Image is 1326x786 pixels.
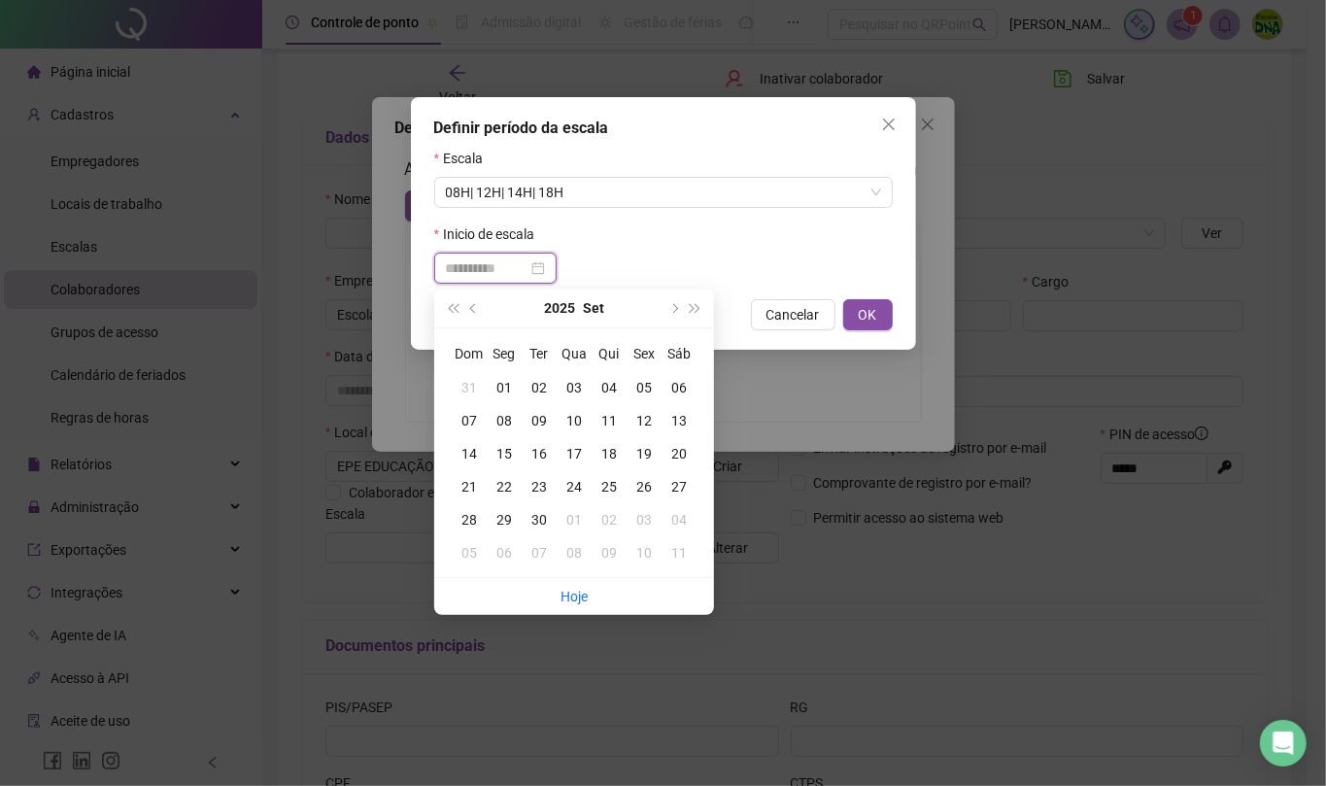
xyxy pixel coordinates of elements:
[627,542,662,564] div: 10
[522,336,557,371] th: Ter
[522,476,557,497] div: 23
[663,289,684,327] button: next-year
[452,437,487,470] td: 2025-09-14
[487,503,522,536] td: 2025-09-29
[452,377,487,398] div: 31
[452,470,487,503] td: 2025-09-21
[627,437,662,470] td: 2025-09-19
[662,336,697,371] th: Sáb
[452,503,487,536] td: 2025-09-28
[446,178,881,207] span: 08H| 12H| 14H| 18H
[561,589,588,604] a: Hoje
[751,299,835,330] button: Cancelar
[522,443,557,464] div: 16
[487,336,522,371] th: Seg
[662,509,697,530] div: 04
[434,117,893,140] div: Definir período da escala
[463,289,485,327] button: prev-year
[592,371,627,404] td: 2025-09-04
[766,304,820,325] span: Cancelar
[627,536,662,569] td: 2025-10-10
[452,443,487,464] div: 14
[557,371,592,404] td: 2025-09-03
[452,336,487,371] th: Dom
[662,503,697,536] td: 2025-10-04
[452,476,487,497] div: 21
[557,336,592,371] th: Qua
[592,476,627,497] div: 25
[662,443,697,464] div: 20
[452,371,487,404] td: 2025-08-31
[522,410,557,431] div: 09
[583,289,604,327] button: month panel
[592,470,627,503] td: 2025-09-25
[452,509,487,530] div: 28
[522,404,557,437] td: 2025-09-09
[592,443,627,464] div: 18
[627,410,662,431] div: 12
[452,536,487,569] td: 2025-10-05
[557,542,592,564] div: 08
[627,503,662,536] td: 2025-10-03
[662,377,697,398] div: 06
[627,336,662,371] th: Sex
[592,377,627,398] div: 04
[487,410,522,431] div: 08
[662,476,697,497] div: 27
[627,476,662,497] div: 26
[1260,720,1307,767] div: Open Intercom Messenger
[592,336,627,371] th: Qui
[662,371,697,404] td: 2025-09-06
[487,443,522,464] div: 15
[627,371,662,404] td: 2025-09-05
[544,289,575,327] button: year panel
[522,536,557,569] td: 2025-10-07
[592,410,627,431] div: 11
[434,148,495,169] label: Escala
[452,404,487,437] td: 2025-09-07
[452,542,487,564] div: 05
[592,437,627,470] td: 2025-09-18
[452,410,487,431] div: 07
[522,503,557,536] td: 2025-09-30
[592,536,627,569] td: 2025-10-09
[522,437,557,470] td: 2025-09-16
[434,223,547,245] label: Inicio de escala
[557,377,592,398] div: 03
[557,410,592,431] div: 10
[557,509,592,530] div: 01
[487,470,522,503] td: 2025-09-22
[881,117,897,132] span: close
[873,109,904,140] button: Close
[662,536,697,569] td: 2025-10-11
[557,443,592,464] div: 17
[442,289,463,327] button: super-prev-year
[487,476,522,497] div: 22
[522,377,557,398] div: 02
[662,404,697,437] td: 2025-09-13
[487,509,522,530] div: 29
[627,443,662,464] div: 19
[685,289,706,327] button: super-next-year
[557,536,592,569] td: 2025-10-08
[557,404,592,437] td: 2025-09-10
[662,470,697,503] td: 2025-09-27
[592,542,627,564] div: 09
[627,404,662,437] td: 2025-09-12
[592,404,627,437] td: 2025-09-11
[522,542,557,564] div: 07
[662,437,697,470] td: 2025-09-20
[557,470,592,503] td: 2025-09-24
[487,377,522,398] div: 01
[487,437,522,470] td: 2025-09-15
[522,470,557,503] td: 2025-09-23
[592,503,627,536] td: 2025-10-02
[557,503,592,536] td: 2025-10-01
[662,542,697,564] div: 11
[487,536,522,569] td: 2025-10-06
[859,304,877,325] span: OK
[627,470,662,503] td: 2025-09-26
[487,542,522,564] div: 06
[487,404,522,437] td: 2025-09-08
[592,509,627,530] div: 02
